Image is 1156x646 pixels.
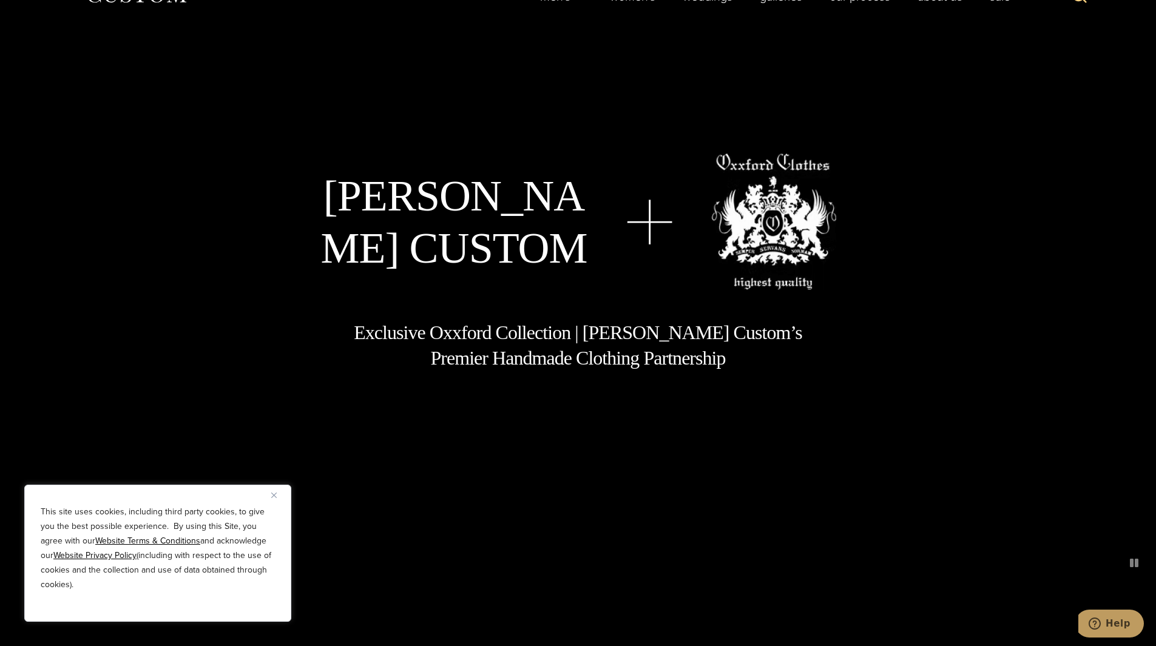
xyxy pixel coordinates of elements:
[271,488,286,502] button: Close
[353,320,803,371] h1: Exclusive Oxxford Collection | [PERSON_NAME] Custom’s Premier Handmade Clothing Partnership
[53,549,137,562] a: Website Privacy Policy
[95,534,200,547] a: Website Terms & Conditions
[1078,610,1144,640] iframe: Opens a widget where you can chat to one of our agents
[1124,553,1144,573] button: pause animated background image
[711,153,836,290] img: oxxford clothes, highest quality
[41,505,275,592] p: This site uses cookies, including third party cookies, to give you the best possible experience. ...
[271,493,277,498] img: Close
[320,170,588,275] h1: [PERSON_NAME] Custom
